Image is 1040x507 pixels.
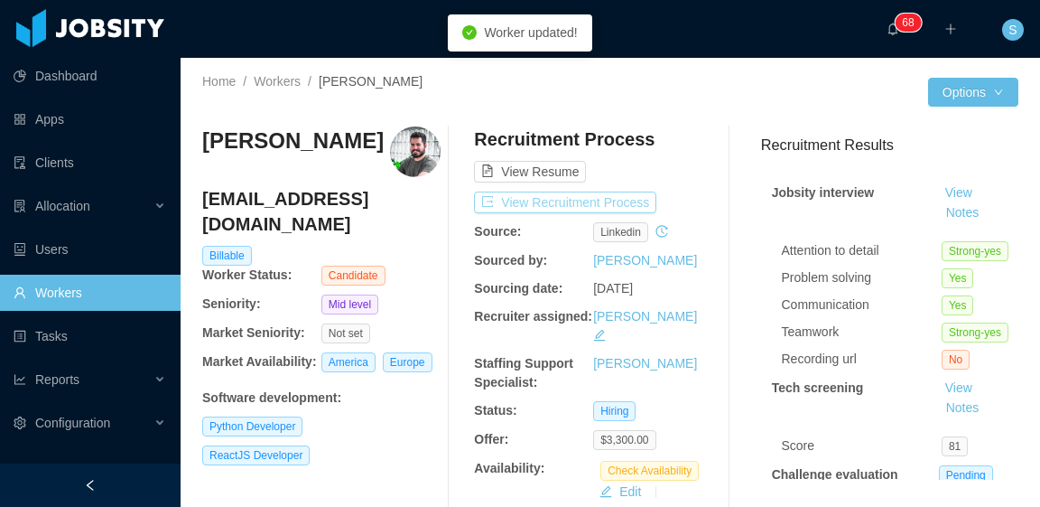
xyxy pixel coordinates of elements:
a: [PERSON_NAME] [593,309,697,324]
span: linkedin [593,222,648,242]
div: Problem solving [782,268,942,287]
img: 01d657a1-cbbb-4df5-807d-7ccab601ac1d_6761d511d4f07-400w.png [390,127,441,177]
span: Worker updated! [484,25,577,40]
a: icon: userWorkers [14,275,166,311]
a: icon: pie-chartDashboard [14,58,166,94]
button: icon: editEdit [592,481,648,502]
span: Allocation [35,199,90,213]
a: icon: robotUsers [14,231,166,268]
b: Recruiter assigned: [474,309,592,324]
p: 8 [908,14,915,32]
b: Status: [474,403,516,418]
button: icon: exportView Recruitment Process [474,192,656,213]
h3: [PERSON_NAME] [202,127,384,155]
b: Market Availability: [202,354,317,369]
div: Teamwork [782,323,942,342]
div: Recording url [782,350,942,369]
b: Staffing Support Specialist: [474,356,573,390]
span: [DATE] [593,281,633,296]
span: Strong-yes [942,241,1008,261]
i: icon: line-chart [14,373,26,386]
div: Attention to detail [782,241,942,260]
button: Notes [939,202,987,224]
a: icon: profileTasks [14,318,166,354]
a: [PERSON_NAME] [593,253,697,268]
span: Not set [321,324,370,343]
h4: [EMAIL_ADDRESS][DOMAIN_NAME] [202,186,441,237]
span: / [243,74,246,89]
i: icon: setting [14,417,26,429]
sup: 68 [895,14,921,32]
span: ReactJS Developer [202,446,310,465]
a: Workers [254,74,301,89]
a: Home [202,74,236,89]
a: View [939,185,979,200]
button: icon: file-textView Resume [474,161,586,183]
span: / [308,74,311,89]
i: icon: edit [593,329,606,342]
span: Configuration [35,416,110,430]
span: Python Developer [202,417,302,437]
span: Hiring [593,401,636,421]
a: icon: file-textView Resume [474,164,586,179]
b: Sourced by: [474,253,547,268]
a: [PERSON_NAME] [593,356,697,371]
a: icon: exportView Recruitment Process [474,195,656,210]
b: Worker Status: [202,268,292,282]
span: No [942,350,970,370]
a: icon: auditClients [14,145,166,181]
span: Reports [35,372,79,387]
span: Pending [939,465,993,485]
span: Europe [383,352,432,372]
b: Market Seniority: [202,325,305,340]
span: Yes [942,268,974,288]
b: Source: [474,224,521,239]
span: $3,300.00 [593,430,655,450]
b: Seniority: [202,296,261,311]
b: Availability: [474,461,544,475]
i: icon: plus [944,23,957,35]
div: Score [782,437,942,455]
span: Billable [202,246,252,266]
i: icon: solution [14,200,26,212]
i: icon: history [655,225,668,238]
button: Notes [939,398,987,419]
i: icon: check-circle [462,25,477,40]
h3: Recruitment Results [761,134,1018,156]
p: 6 [902,14,908,32]
b: Sourcing date: [474,281,562,296]
span: [PERSON_NAME] [319,74,422,89]
button: Optionsicon: down [928,78,1018,107]
span: 81 [942,437,968,456]
a: View [939,380,979,395]
span: Strong-yes [942,323,1008,343]
span: Candidate [321,266,385,286]
span: America [321,352,376,372]
strong: Jobsity interview [772,185,875,200]
b: Offer: [474,432,508,446]
strong: Tech screening [772,380,864,395]
strong: Challenge evaluation [772,467,898,482]
i: icon: bell [887,23,899,35]
div: Communication [782,296,942,315]
span: Mid level [321,295,378,315]
span: Yes [942,296,974,315]
b: Software development : [202,390,341,405]
a: icon: appstoreApps [14,101,166,137]
span: S [1008,19,1017,41]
